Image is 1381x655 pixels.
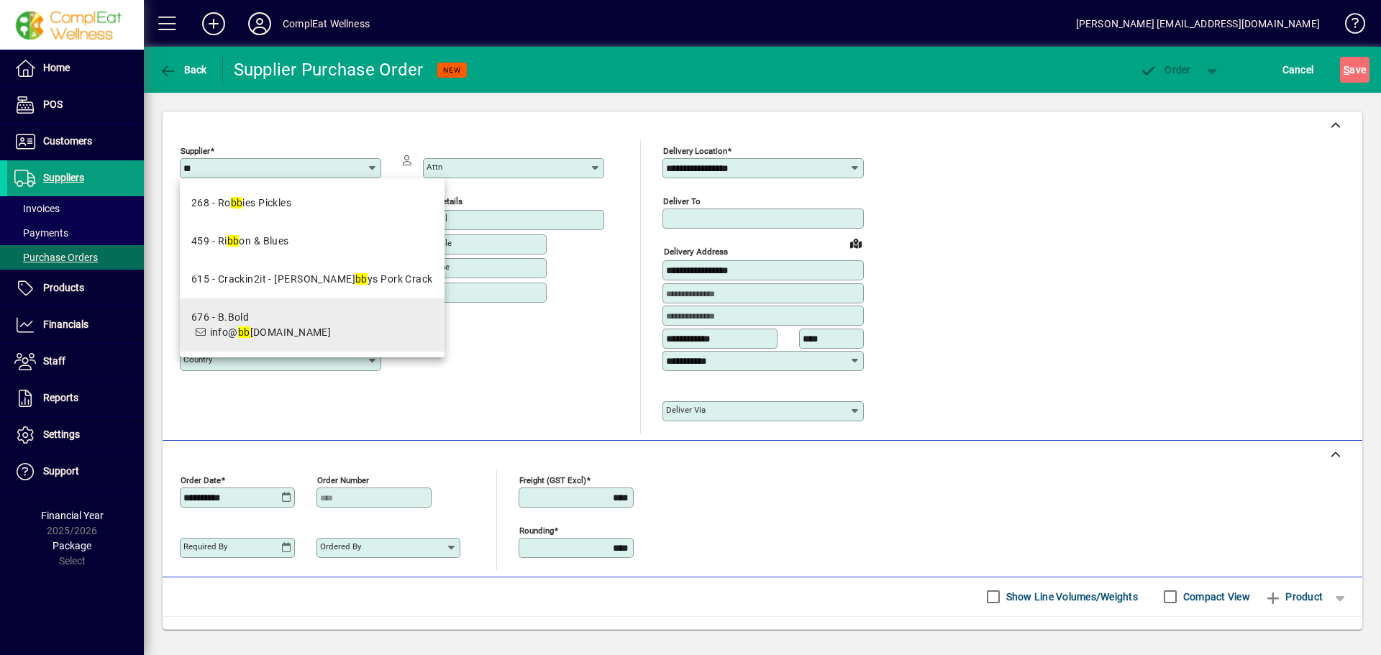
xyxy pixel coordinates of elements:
span: Back [159,64,207,75]
button: Cancel [1279,57,1318,83]
mat-label: Freight (GST excl) [519,475,586,485]
span: Financial Year [41,510,104,521]
a: Payments [7,221,144,245]
em: bb [227,235,240,247]
em: bb [238,326,250,338]
em: bb [231,197,243,209]
span: Support [43,465,79,477]
div: ComplEat Wellness [283,12,370,35]
button: Profile [237,11,283,37]
span: Reports [43,392,78,403]
span: Payments [14,227,68,239]
label: Show Line Volumes/Weights [1003,590,1138,604]
span: Settings [43,429,80,440]
em: bb [355,273,368,285]
span: POS [43,99,63,110]
a: Support [7,454,144,490]
a: Financials [7,307,144,343]
mat-label: Supplier [181,146,210,156]
span: Cancel [1282,58,1314,81]
div: 615 - Crackin2it - [PERSON_NAME] ys Pork Crack [191,272,433,287]
span: Staff [43,355,65,367]
div: [PERSON_NAME] [EMAIL_ADDRESS][DOMAIN_NAME] [1076,12,1320,35]
mat-option: 615 - Crackin2it - Libbys Pork Crack [180,260,445,298]
span: ave [1344,58,1366,81]
a: Invoices [7,196,144,221]
a: Products [7,270,144,306]
mat-label: Required by [183,541,227,551]
div: 268 - Ro ies Pickles [191,196,291,211]
a: Settings [7,417,144,453]
span: Suppliers [43,172,84,183]
span: Package [53,540,91,551]
a: Home [7,50,144,86]
mat-label: Country [183,354,212,365]
mat-label: Deliver To [663,196,701,206]
span: NEW [443,65,461,75]
span: Home [43,62,70,73]
mat-label: Rounding [519,525,554,535]
mat-label: Delivery Location [663,146,727,156]
a: View on map [844,232,867,255]
a: Staff [7,344,144,380]
mat-label: Ordered by [320,541,361,551]
mat-label: Order date [181,475,221,485]
mat-option: 676 - B.Bold [180,298,445,352]
span: S [1344,64,1349,75]
span: info@ [DOMAIN_NAME] [210,326,332,338]
mat-label: Deliver via [666,405,706,415]
mat-option: 268 - Robbies Pickles [180,184,445,222]
span: Purchase Orders [14,252,98,263]
button: Back [155,57,211,83]
span: Products [43,282,84,293]
div: Supplier Purchase Order [234,58,424,81]
span: Customers [43,135,92,147]
a: Purchase Orders [7,245,144,270]
a: Reports [7,380,144,416]
a: POS [7,87,144,123]
span: Invoices [14,203,60,214]
a: Customers [7,124,144,160]
button: Add [191,11,237,37]
span: Order [1140,64,1191,75]
button: Order [1133,57,1198,83]
mat-label: Order number [317,475,369,485]
mat-label: Attn [427,162,442,172]
a: Knowledge Base [1334,3,1363,50]
span: Financials [43,319,88,330]
mat-option: 459 - Ribbon & Blues [180,222,445,260]
button: Save [1340,57,1369,83]
div: 459 - Ri on & Blues [191,234,289,249]
app-page-header-button: Back [144,57,223,83]
label: Compact View [1180,590,1250,604]
div: 676 - B.Bold [191,310,331,325]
